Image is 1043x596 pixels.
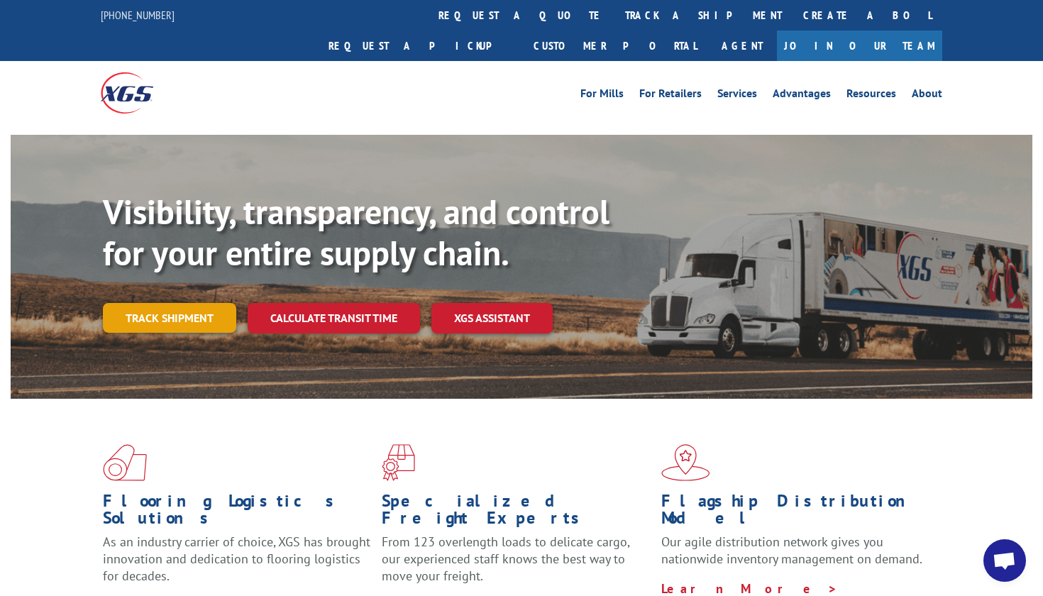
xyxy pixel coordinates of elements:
[103,303,236,333] a: Track shipment
[912,88,942,104] a: About
[661,492,929,534] h1: Flagship Distribution Model
[382,444,415,481] img: xgs-icon-focused-on-flooring-red
[101,8,175,22] a: [PHONE_NUMBER]
[103,492,371,534] h1: Flooring Logistics Solutions
[431,303,553,333] a: XGS ASSISTANT
[382,492,650,534] h1: Specialized Freight Experts
[580,88,624,104] a: For Mills
[318,31,523,61] a: Request a pickup
[846,88,896,104] a: Resources
[523,31,707,61] a: Customer Portal
[103,444,147,481] img: xgs-icon-total-supply-chain-intelligence-red
[707,31,777,61] a: Agent
[103,534,370,584] span: As an industry carrier of choice, XGS has brought innovation and dedication to flooring logistics...
[717,88,757,104] a: Services
[661,534,922,567] span: Our agile distribution network gives you nationwide inventory management on demand.
[639,88,702,104] a: For Retailers
[103,189,609,275] b: Visibility, transparency, and control for your entire supply chain.
[773,88,831,104] a: Advantages
[248,303,420,333] a: Calculate transit time
[777,31,942,61] a: Join Our Team
[983,539,1026,582] a: Open chat
[661,444,710,481] img: xgs-icon-flagship-distribution-model-red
